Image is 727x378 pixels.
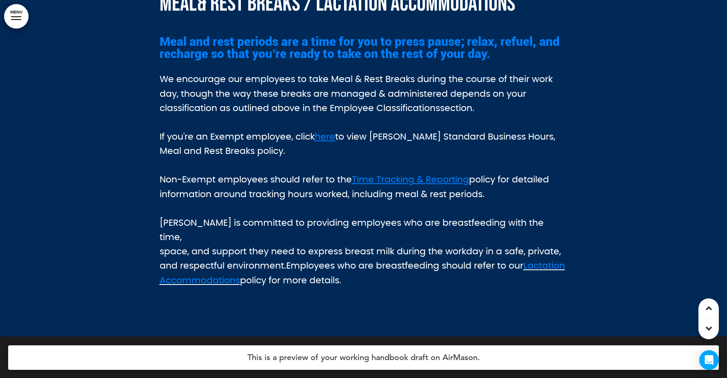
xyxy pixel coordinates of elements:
[160,34,560,61] span: Meal and rest periods are a time for you to press pause; relax, refuel, and recharge so that you’...
[8,345,719,370] h4: This is a preview of your working handbook draft on AirMason.
[160,218,561,271] span: [PERSON_NAME] is committed to providing employees who are breastfeeding with the time, space, and...
[330,104,440,113] span: Employee Classifications
[352,175,469,184] a: Time Tracking & Reporting
[4,4,29,29] a: MENU
[160,132,555,156] span: If you're an Exempt employee, click to view [PERSON_NAME] Standard Business Hours, Meal and Rest ...
[160,175,549,198] span: Non-Exempt employees should refer to the policy for detailed information around tracking hours wo...
[160,261,565,285] a: Lactation Accommodations
[160,261,565,285] span: Employees who are breastfeeding should refer to our policy for more details.
[160,75,553,112] span: We encourage our employees to take Meal & Rest Breaks during the course of their work day, though...
[699,350,719,370] div: Open Intercom Messenger
[315,132,335,141] a: here
[440,104,474,113] span: section.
